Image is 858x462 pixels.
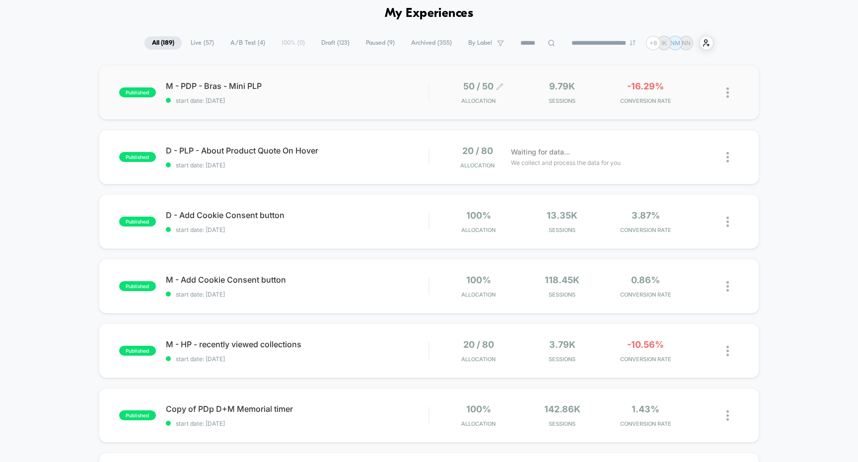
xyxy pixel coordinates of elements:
span: 100% [466,275,491,285]
h1: My Experiences [385,6,474,21]
span: M - Add Cookie Consent button [166,275,429,285]
span: Sessions [523,356,601,363]
span: published [119,152,156,162]
span: All ( 189 ) [144,36,182,50]
img: close [726,152,729,162]
span: 100% [466,210,491,221]
span: 0.86% [631,275,660,285]
span: Allocation [461,356,496,363]
span: 142.86k [544,404,580,414]
p: NN [682,39,691,47]
img: close [726,87,729,98]
span: 118.45k [545,275,579,285]
span: 3.79k [549,339,575,350]
span: 13.35k [547,210,577,221]
span: published [119,410,156,420]
img: close [726,217,729,227]
span: Allocation [460,162,495,169]
span: Waiting for data... [511,147,570,157]
img: close [726,410,729,421]
span: 50 / 50 [463,81,494,91]
span: 1.43% [632,404,659,414]
span: Copy of PDp D+M Memorial timer [166,404,429,414]
span: -16.29% [627,81,664,91]
span: Archived ( 355 ) [404,36,459,50]
span: Sessions [523,291,601,298]
span: start date: [DATE] [166,291,429,298]
span: CONVERSION RATE [606,97,685,104]
span: Allocation [461,227,496,233]
span: Sessions [523,420,601,427]
span: 9.79k [549,81,575,91]
span: CONVERSION RATE [606,420,685,427]
p: NM [670,39,680,47]
span: 20 / 80 [463,339,494,350]
span: Paused ( 9 ) [358,36,402,50]
span: Allocation [461,97,496,104]
span: M - PDP - Bras - Mini PLP [166,81,429,91]
span: D - Add Cookie Consent button [166,210,429,220]
span: Live ( 57 ) [183,36,221,50]
span: CONVERSION RATE [606,291,685,298]
span: published [119,217,156,227]
img: end [630,40,636,46]
span: Sessions [523,97,601,104]
span: start date: [DATE] [166,161,429,169]
span: published [119,87,156,97]
span: 20 / 80 [462,146,493,156]
span: published [119,281,156,291]
span: start date: [DATE] [166,355,429,363]
img: close [726,346,729,356]
span: start date: [DATE] [166,97,429,104]
span: published [119,346,156,356]
span: M - HP - recently viewed collections [166,339,429,349]
span: A/B Test ( 4 ) [223,36,273,50]
p: IK [661,39,667,47]
span: -10.56% [627,339,664,350]
span: By Label [468,39,492,47]
img: close [726,281,729,292]
span: Sessions [523,227,601,233]
span: We collect and process the data for you [511,158,621,167]
span: CONVERSION RATE [606,356,685,363]
span: Allocation [461,291,496,298]
span: 3.87% [632,210,660,221]
span: CONVERSION RATE [606,227,685,233]
span: start date: [DATE] [166,420,429,427]
span: start date: [DATE] [166,226,429,233]
span: Draft ( 123 ) [314,36,357,50]
span: 100% [466,404,491,414]
span: Allocation [461,420,496,427]
div: + 8 [646,36,660,50]
span: D - PLP - About Product Quote On Hover [166,146,429,155]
